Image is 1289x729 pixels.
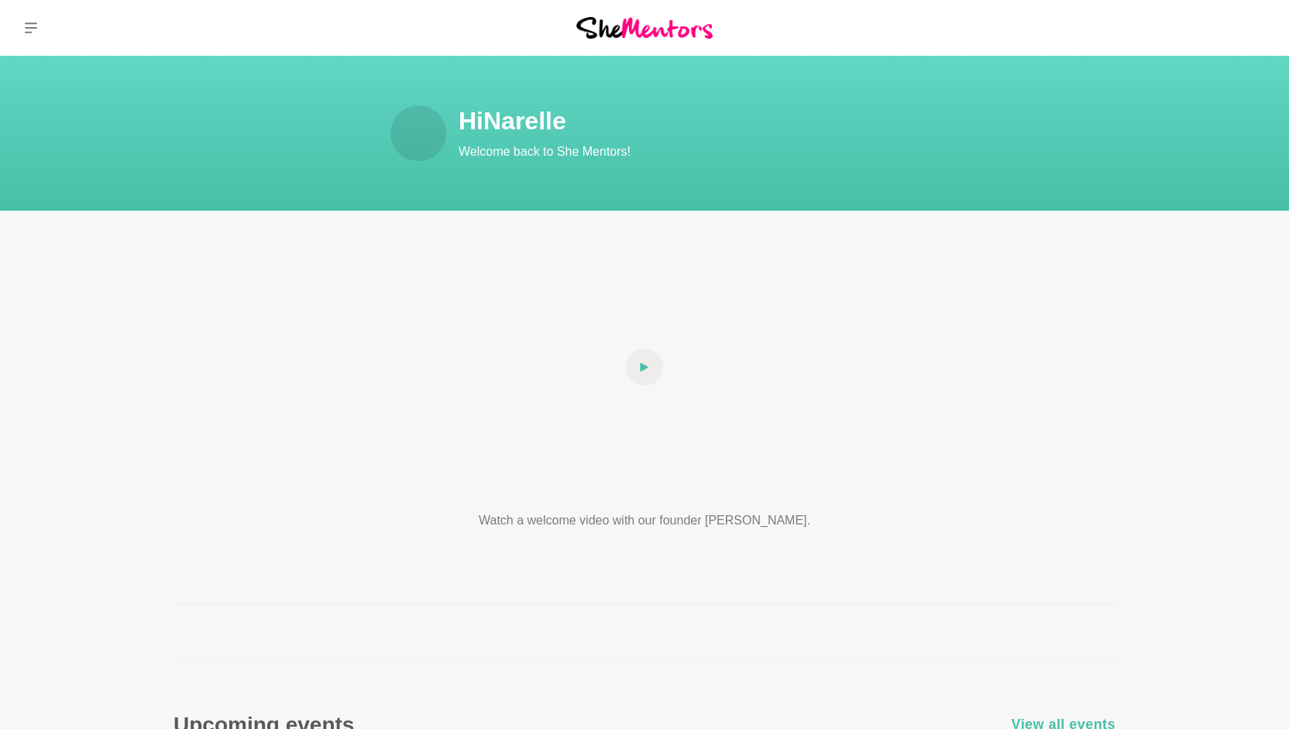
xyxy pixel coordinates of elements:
a: Narelle Sisley [1233,9,1270,46]
p: Welcome back to She Mentors! [459,143,1016,161]
a: Narelle Sisley [390,105,446,161]
p: Watch a welcome video with our founder [PERSON_NAME]. [421,511,868,530]
h1: Hi Narelle [459,105,1016,136]
img: She Mentors Logo [576,17,713,38]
